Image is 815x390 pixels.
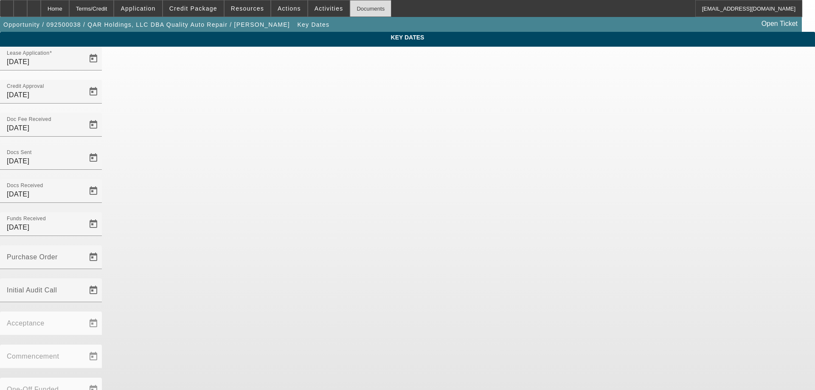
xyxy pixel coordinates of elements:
[7,320,45,327] mat-label: Acceptance
[7,84,44,89] mat-label: Credit Approval
[225,0,270,17] button: Resources
[85,249,102,266] button: Open calendar
[7,51,49,56] mat-label: Lease Application
[85,116,102,133] button: Open calendar
[163,0,224,17] button: Credit Package
[85,216,102,233] button: Open calendar
[297,21,329,28] span: Key Dates
[7,150,32,155] mat-label: Docs Sent
[7,216,46,222] mat-label: Funds Received
[169,5,217,12] span: Credit Package
[85,149,102,166] button: Open calendar
[308,0,350,17] button: Activities
[758,17,801,31] a: Open Ticket
[7,286,57,294] mat-label: Initial Audit Call
[6,34,809,41] span: Key Dates
[7,353,59,360] mat-label: Commencement
[7,117,51,122] mat-label: Doc Fee Received
[295,17,332,32] button: Key Dates
[315,5,343,12] span: Activities
[271,0,307,17] button: Actions
[114,0,162,17] button: Application
[7,183,43,188] mat-label: Docs Received
[278,5,301,12] span: Actions
[85,282,102,299] button: Open calendar
[85,83,102,100] button: Open calendar
[121,5,155,12] span: Application
[7,253,58,261] mat-label: Purchase Order
[85,182,102,199] button: Open calendar
[231,5,264,12] span: Resources
[85,50,102,67] button: Open calendar
[3,21,290,28] span: Opportunity / 092500038 / QAR Holdings, LLC DBA Quality Auto Repair / [PERSON_NAME]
